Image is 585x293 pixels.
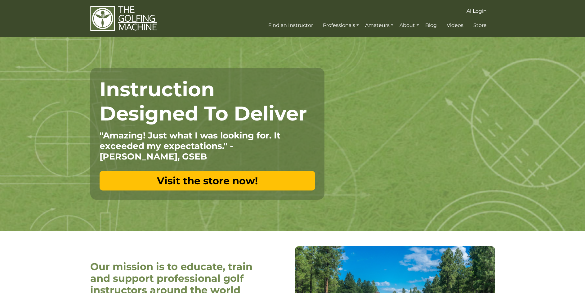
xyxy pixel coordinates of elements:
[321,20,360,31] a: Professionals
[465,6,488,17] a: AI Login
[364,20,395,31] a: Amateurs
[90,6,157,31] img: The Golfing Machine
[425,22,437,28] span: Blog
[267,20,315,31] a: Find an Instructor
[472,20,488,31] a: Store
[467,8,487,14] span: AI Login
[100,130,315,162] p: "Amazing! Just what I was looking for. It exceeded my expectations." - [PERSON_NAME], GSEB
[447,22,463,28] span: Videos
[100,171,315,190] a: Visit the store now!
[398,20,420,31] a: About
[268,22,313,28] span: Find an Instructor
[473,22,487,28] span: Store
[445,20,465,31] a: Videos
[100,77,315,125] h1: Instruction Designed To Deliver
[424,20,438,31] a: Blog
